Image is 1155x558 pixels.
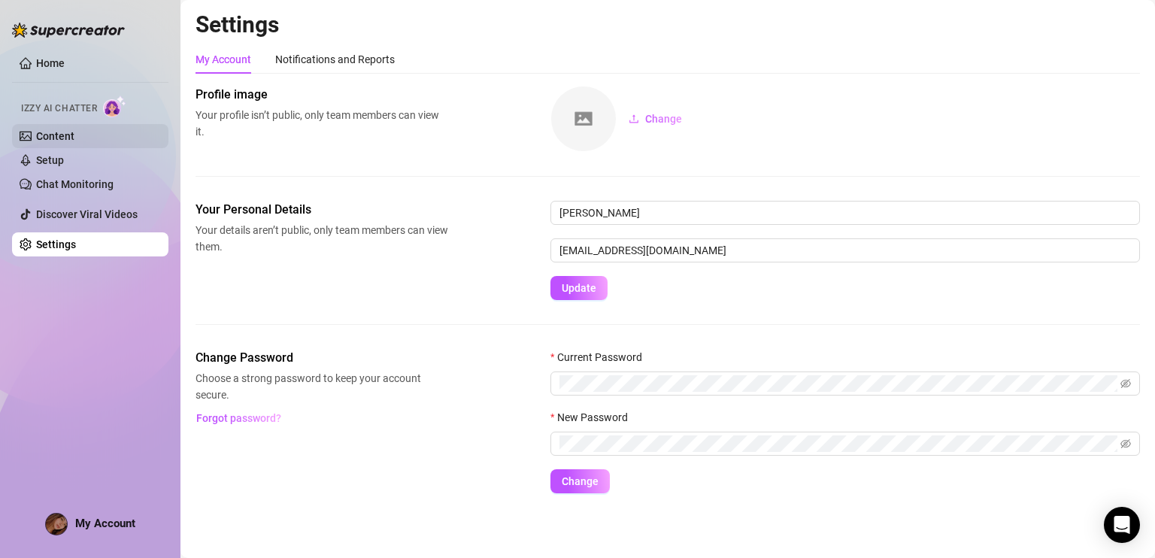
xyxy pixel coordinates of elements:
[196,222,448,255] span: Your details aren’t public, only team members can view them.
[196,51,251,68] div: My Account
[196,412,281,424] span: Forgot password?
[36,57,65,69] a: Home
[550,238,1140,262] input: Enter new email
[196,201,448,219] span: Your Personal Details
[196,406,281,430] button: Forgot password?
[645,113,682,125] span: Change
[36,238,76,250] a: Settings
[12,23,125,38] img: logo-BBDzfeDw.svg
[562,475,599,487] span: Change
[559,375,1117,392] input: Current Password
[196,11,1140,39] h2: Settings
[21,102,97,116] span: Izzy AI Chatter
[196,370,448,403] span: Choose a strong password to keep your account secure.
[103,96,126,117] img: AI Chatter
[1120,438,1131,449] span: eye-invisible
[550,349,652,365] label: Current Password
[550,469,610,493] button: Change
[551,86,616,151] img: square-placeholder.png
[617,107,694,131] button: Change
[46,514,67,535] img: ACg8ocLQtw9G8DWce4EhwYOefNVbo3Z2D-QayCjbtsWa7cwKuBy-gd5uCQ=s96-c
[275,51,395,68] div: Notifications and Reports
[550,409,638,426] label: New Password
[559,435,1117,452] input: New Password
[196,86,448,104] span: Profile image
[1120,378,1131,389] span: eye-invisible
[550,276,608,300] button: Update
[562,282,596,294] span: Update
[196,349,448,367] span: Change Password
[550,201,1140,225] input: Enter name
[36,208,138,220] a: Discover Viral Videos
[36,178,114,190] a: Chat Monitoring
[1104,507,1140,543] div: Open Intercom Messenger
[629,114,639,124] span: upload
[75,517,135,530] span: My Account
[36,154,64,166] a: Setup
[36,130,74,142] a: Content
[196,107,448,140] span: Your profile isn’t public, only team members can view it.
